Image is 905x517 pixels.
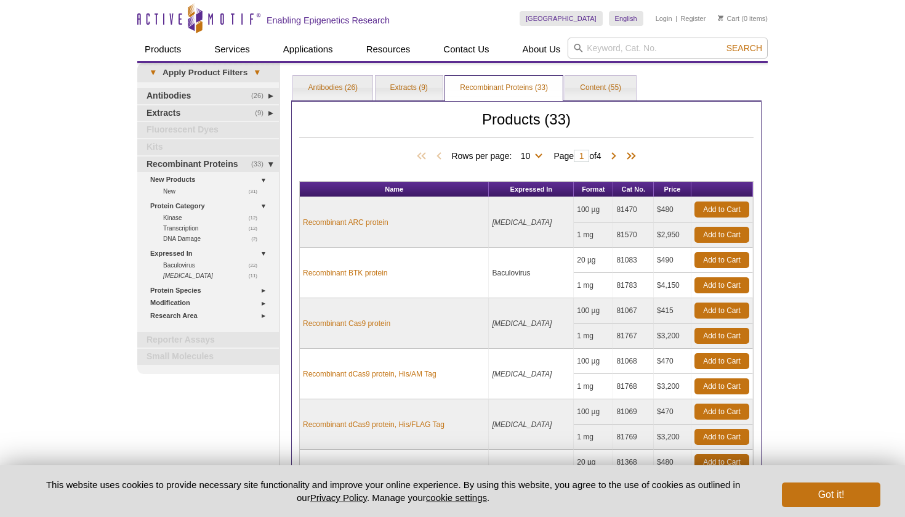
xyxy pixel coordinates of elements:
a: Research Area [150,309,271,322]
p: This website uses cookies to provide necessary site functionality and improve your online experie... [25,478,762,504]
a: (12)Kinase [163,213,264,223]
a: (11) [MEDICAL_DATA] [163,271,264,281]
span: Rows per page: [451,149,547,161]
a: Cart [718,14,739,23]
td: 100 µg [574,349,613,374]
td: $3,200 [654,425,691,450]
td: 1 mg [574,324,613,349]
a: Contact Us [436,38,496,61]
a: Login [656,14,672,23]
td: 81570 [613,222,654,248]
span: (12) [249,213,264,223]
span: First Page [414,150,433,163]
span: 4 [597,151,601,161]
a: Recombinant dCas9 protein, His/AM Tag [303,368,436,380]
a: [GEOGRAPHIC_DATA] [520,11,603,26]
a: Products [137,38,188,61]
td: 100 µg [574,197,613,222]
h2: Products (33) [299,114,754,138]
td: Baculovirus [489,450,574,500]
i: [MEDICAL_DATA] [492,370,552,378]
th: Name [300,182,489,197]
td: 1 mg [574,425,613,450]
a: Privacy Policy [310,492,367,503]
i: [MEDICAL_DATA] [492,319,552,328]
img: Your Cart [718,15,723,21]
a: New Products [150,173,271,186]
a: Recombinant dCas9 protein, His/FLAG Tag [303,419,444,430]
span: Page of [547,150,607,162]
a: Add to Cart [694,202,749,218]
td: 20 µg [574,450,613,475]
a: Recombinant ARC protein [303,217,388,228]
span: (9) [255,105,270,121]
th: Format [574,182,613,197]
td: 81083 [613,248,654,273]
td: 1 mg [574,374,613,399]
a: Fluorescent Dyes [137,122,279,138]
span: ▾ [143,67,163,78]
a: (2)DNA Damage [163,234,264,244]
a: Add to Cart [694,227,749,243]
td: 81470 [613,197,654,222]
td: $490 [654,248,691,273]
span: (11) [249,271,264,281]
a: Protein Species [150,284,271,297]
a: (12)Transcription [163,223,264,234]
td: 100 µg [574,298,613,324]
a: ▾Apply Product Filters▾ [137,63,279,83]
button: Got it! [782,482,880,507]
a: Modification [150,296,271,309]
span: (22) [249,260,264,271]
td: 20 µg [574,248,613,273]
a: Antibodies (26) [293,76,372,100]
li: | [675,11,677,26]
a: Applications [276,38,340,61]
a: Services [207,38,257,61]
td: $480 [654,197,691,222]
a: Add to Cart [694,328,749,344]
th: Cat No. [613,182,654,197]
th: Price [654,182,691,197]
span: Last Page [620,150,638,163]
a: Content (55) [565,76,636,100]
a: (9)Extracts [137,105,279,121]
a: Add to Cart [694,353,749,369]
span: (31) [249,186,264,197]
td: 100 µg [574,399,613,425]
a: Extracts (9) [376,76,443,100]
td: $4,150 [654,273,691,298]
a: Small Molecules [137,349,279,365]
span: Next Page [608,150,620,163]
a: Kits [137,139,279,155]
a: Protein Category [150,200,271,213]
a: (31)New [163,186,264,197]
span: (33) [251,157,270,173]
a: Add to Cart [694,429,749,445]
a: English [609,11,643,26]
span: (12) [249,223,264,234]
i: [MEDICAL_DATA] [492,420,552,429]
td: $415 [654,298,691,324]
td: $3,200 [654,374,691,399]
i: [MEDICAL_DATA] [492,218,552,227]
span: (2) [251,234,264,244]
td: $470 [654,349,691,374]
a: Add to Cart [694,252,749,268]
td: 81368 [613,450,654,475]
a: Recombinant Proteins (33) [445,76,563,100]
td: 81783 [613,273,654,298]
span: Previous Page [433,150,445,163]
a: Recombinant BTK protein [303,267,387,279]
i: [MEDICAL_DATA] [163,272,213,279]
td: $470 [654,399,691,425]
button: cookie settings [426,492,487,503]
span: (26) [251,88,270,104]
a: Reporter Assays [137,332,279,348]
td: 81767 [613,324,654,349]
span: ▾ [247,67,267,78]
td: 1 mg [574,222,613,248]
a: Add to Cart [694,303,749,319]
td: $3,200 [654,324,691,349]
a: (33)Recombinant Proteins [137,157,279,173]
